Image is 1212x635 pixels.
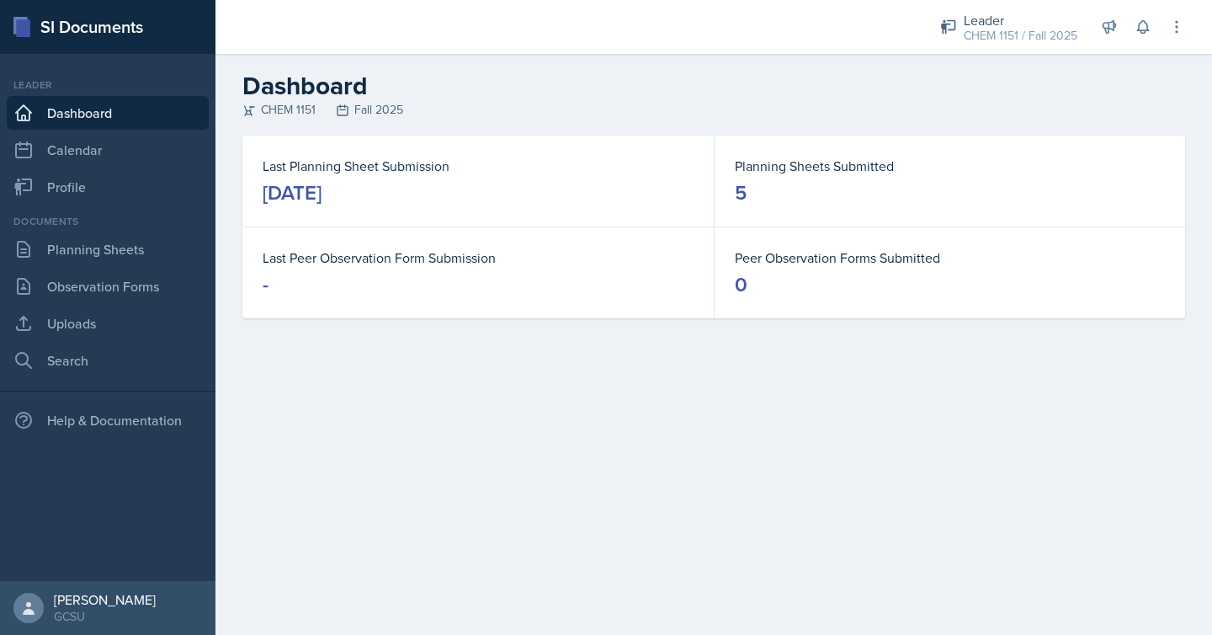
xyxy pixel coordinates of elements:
[263,179,322,206] div: [DATE]
[242,101,1185,119] div: CHEM 1151 Fall 2025
[735,248,1165,268] dt: Peer Observation Forms Submitted
[7,307,209,340] a: Uploads
[735,271,747,298] div: 0
[242,71,1185,101] h2: Dashboard
[964,10,1077,30] div: Leader
[735,179,747,206] div: 5
[7,269,209,303] a: Observation Forms
[7,77,209,93] div: Leader
[54,591,156,608] div: [PERSON_NAME]
[263,271,268,298] div: -
[7,403,209,437] div: Help & Documentation
[7,133,209,167] a: Calendar
[263,248,694,268] dt: Last Peer Observation Form Submission
[263,156,694,176] dt: Last Planning Sheet Submission
[7,214,209,229] div: Documents
[7,232,209,266] a: Planning Sheets
[54,608,156,625] div: GCSU
[7,170,209,204] a: Profile
[7,344,209,377] a: Search
[7,96,209,130] a: Dashboard
[964,27,1077,45] div: CHEM 1151 / Fall 2025
[735,156,1165,176] dt: Planning Sheets Submitted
